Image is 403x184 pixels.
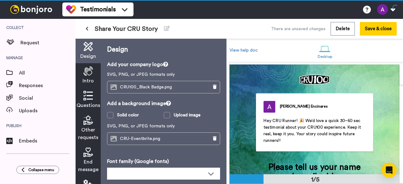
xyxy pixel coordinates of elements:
[107,100,220,107] p: Add a background image
[300,175,330,184] div: 1/5
[120,85,175,90] span: CRU100_Black Badge.png
[174,112,201,118] div: Upload image
[318,54,332,59] div: Desktop
[66,4,76,14] img: tm-color.svg
[331,22,355,36] button: Delete
[263,163,367,181] div: Please tell us your name and email address
[271,26,326,32] div: There are unsaved changes
[19,69,76,77] span: All
[16,166,59,174] button: Collapse menu
[280,104,327,109] div: [PERSON_NAME] Encinares
[78,126,98,141] span: Other requests
[80,53,96,60] span: Design
[82,77,94,85] span: Intro
[77,102,100,109] span: Questions
[264,119,362,143] span: Hey CRU Runner! 🎉 We’d love a quick 30–60 sec testimonial about your CRU100 experience. Keep it r...
[230,48,258,53] a: View help doc
[315,40,336,62] a: Desktop
[107,45,220,54] p: Design
[299,75,329,85] img: 619a6db5-e1fb-4261-96ef-f20efae90665
[117,112,139,118] div: Solid color
[107,123,220,129] p: SVG, PNG, or JPEG formats only
[95,25,158,33] span: Share Your CRU Story
[120,136,163,142] span: CRU-Eventbrite.png
[20,39,76,47] span: Request
[19,137,76,145] span: Embeds
[107,158,220,165] p: Font family (Google fonts)
[80,5,116,14] span: Testimonials
[19,107,76,114] span: Uploads
[264,101,275,113] img: ACg8ocL5ulF3IzVmlAXOxL8iwWn6AQaMk9VTSkstlv24fEZ_NDmH=s96-c
[107,71,220,78] p: SVG, PNG, or JPEG formats only
[19,94,76,102] span: Social
[107,61,220,68] p: Add your company logo
[28,167,54,172] span: Collapse menu
[8,5,55,14] img: bj-logo-header-white.svg
[78,158,99,173] span: End message
[382,163,397,178] div: Open Intercom Messenger
[360,22,397,36] button: Save & close
[19,82,76,89] span: Responses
